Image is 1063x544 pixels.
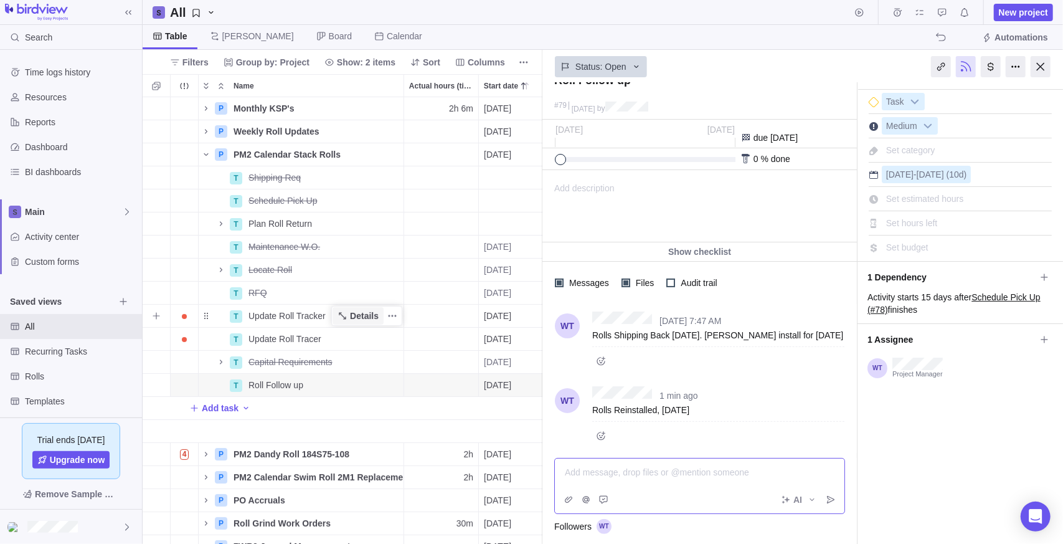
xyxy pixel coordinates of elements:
[180,449,189,460] span: 4
[404,189,479,212] div: Actual hours (timelogs)
[230,310,242,323] div: T
[333,307,384,325] a: Details
[479,305,554,328] div: Start date
[229,512,404,535] div: Roll Grind Work Orders
[215,148,227,161] div: P
[229,489,404,512] div: PO Accruals
[199,282,404,305] div: Name
[515,54,532,71] span: More actions
[595,491,612,508] span: Request approval
[404,143,479,166] div: Actual hours (timelogs)
[914,169,917,179] span: -
[463,471,473,484] span: 2h
[171,212,199,236] div: Trouble indication
[956,4,973,21] span: Notifications
[675,274,719,292] span: Audit trail
[215,494,227,507] div: P
[867,329,1036,350] span: 1 Assignee
[329,30,352,42] span: Board
[230,218,242,231] div: T
[171,166,199,189] div: Trouble indication
[319,54,400,71] span: Show: 2 items
[199,189,404,212] div: Name
[659,316,721,326] span: Sep 26, 2025, 7:47 AM
[199,489,404,512] div: Name
[25,255,137,268] span: Custom forms
[248,379,303,391] span: Roll Follow up
[248,264,292,276] span: Locate Roll
[479,120,554,143] div: Start date
[889,4,906,21] span: Time logs
[479,443,554,466] div: Start date
[882,93,925,110] div: Task
[484,264,511,276] span: [DATE]
[933,9,951,19] a: Approval requests
[199,351,404,374] div: Name
[236,56,309,69] span: Group by: Project
[171,443,199,466] div: Trouble indication
[189,399,239,417] span: Add task
[592,330,843,340] span: Rolls Shipping Back [DATE]. [PERSON_NAME] install for [DATE]
[404,489,479,512] div: Actual hours (timelogs)
[404,466,478,489] div: 2h
[867,292,1041,315] a: Schedule Pick Up (#78)
[484,448,511,460] span: [DATE]
[977,29,1053,46] span: Automations
[171,120,199,143] div: Trouble indication
[484,241,511,253] span: [DATE]
[182,56,209,69] span: Filters
[234,448,349,460] span: PM2 Dandy Roll 184S75-108
[25,66,137,79] span: Time logs history
[404,166,479,189] div: Actual hours (timelogs)
[707,125,735,135] span: [DATE]
[115,293,132,310] span: Browse views
[229,97,404,120] div: Monthly KSP's
[409,80,473,92] span: Actual hours (timelogs)
[5,4,68,21] img: logo
[229,443,404,465] div: PM2 Dandy Roll 184S75-108
[484,287,511,299] span: [DATE]
[754,154,758,164] span: 0
[889,9,906,19] a: Time logs
[484,102,511,115] span: [DATE]
[956,56,976,77] div: Unfollow
[234,471,404,484] span: PM2 Calendar Swim Roll 2M1 Replacement
[199,374,404,397] div: Name
[911,4,928,21] span: My assignments
[199,212,404,236] div: Name
[148,307,165,325] span: Add sub-activity
[484,333,511,345] span: [DATE]
[215,102,227,115] div: P
[171,259,199,282] div: Trouble indication
[199,166,404,189] div: Name
[867,267,1036,288] span: 1 Dependency
[243,212,404,235] div: Plan Roll Return
[215,125,227,138] div: P
[479,143,554,166] div: Start date
[994,4,1053,21] span: New project
[175,446,194,463] span: Number of activities at risk
[564,274,612,292] span: Messages
[659,391,697,401] span: Sep 30, 2025, 7:21 AM
[171,236,199,259] div: Trouble indication
[479,512,554,535] div: Start date
[479,420,554,443] div: Start date
[484,148,511,161] span: [DATE]
[199,512,404,535] div: Name
[7,522,22,532] img: Show
[931,56,951,77] div: Copy link
[248,333,321,345] span: Update Roll Tracer
[404,420,479,443] div: Actual hours (timelogs)
[148,77,165,95] span: Selection mode
[243,236,404,258] div: Maintenance W.O.
[171,97,199,120] div: Trouble indication
[484,80,518,92] span: Start date
[215,471,227,484] div: P
[479,189,554,212] div: Start date
[404,328,479,351] div: Actual hours (timelogs)
[479,351,554,374] div: Start date
[479,75,553,97] div: Start date
[199,143,404,166] div: Name
[219,54,314,71] span: Group by: Project
[822,491,839,508] span: Post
